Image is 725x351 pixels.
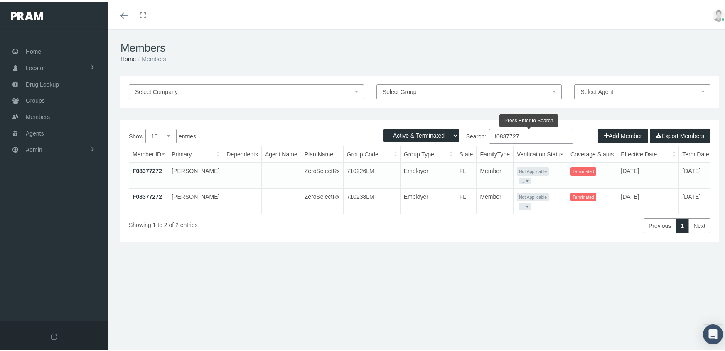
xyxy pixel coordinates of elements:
label: Show entries [129,127,420,142]
td: Member [477,161,514,187]
td: [DATE] [617,187,679,212]
a: Next [688,217,710,232]
td: Member [477,187,514,212]
a: F08377272 [133,166,162,173]
th: Group Code: activate to sort column ascending [343,145,400,161]
th: Primary: activate to sort column ascending [168,145,223,161]
td: ZeroSelectRx [301,161,343,187]
td: [PERSON_NAME] [168,161,223,187]
span: Terminated [570,166,596,174]
td: ZeroSelectRx [301,187,343,212]
th: FamilyType [477,145,514,161]
th: Member ID: activate to sort column ascending [129,145,168,161]
button: ... [519,202,531,208]
img: PRAM_20_x_78.png [11,10,43,19]
button: ... [519,176,531,183]
th: Agent Name [261,145,301,161]
td: [DATE] [617,161,679,187]
td: [PERSON_NAME] [168,187,223,212]
a: Home [120,54,136,61]
th: Group Type: activate to sort column ascending [400,145,456,161]
span: Groups [26,91,45,107]
li: Members [136,53,166,62]
th: Dependents [223,145,262,161]
span: Agents [26,124,44,140]
span: Terminated [570,191,596,200]
button: Add Member [598,127,648,142]
a: Previous [644,217,676,232]
h1: Members [120,40,719,53]
td: Employer [400,187,456,212]
th: State [456,145,477,161]
span: Locator [26,59,45,74]
td: FL [456,161,477,187]
span: Home [26,42,41,58]
a: 1 [676,217,689,232]
th: Plan Name [301,145,343,161]
span: Select Company [135,87,178,94]
img: user-placeholder.jpg [713,7,725,20]
span: Not Applicable [517,166,549,174]
span: Select Agent [580,87,613,94]
select: Showentries [145,127,177,142]
button: Export Members [650,127,710,142]
a: F08377272 [133,192,162,198]
span: Drug Lookup [26,75,59,91]
td: 710238LM [343,187,400,212]
div: Open Intercom Messenger [703,323,723,343]
div: Press Enter to Search [499,113,558,126]
th: Verification Status [514,145,567,161]
td: 710226LM [343,161,400,187]
td: Employer [400,161,456,187]
th: Effective Date: activate to sort column ascending [617,145,679,161]
span: Admin [26,140,42,156]
th: Coverage Status [567,145,617,161]
input: Search: [489,127,573,142]
label: Search: [420,127,573,142]
span: Not Applicable [517,191,549,200]
span: Select Group [383,87,417,94]
td: FL [456,187,477,212]
span: Members [26,107,50,123]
